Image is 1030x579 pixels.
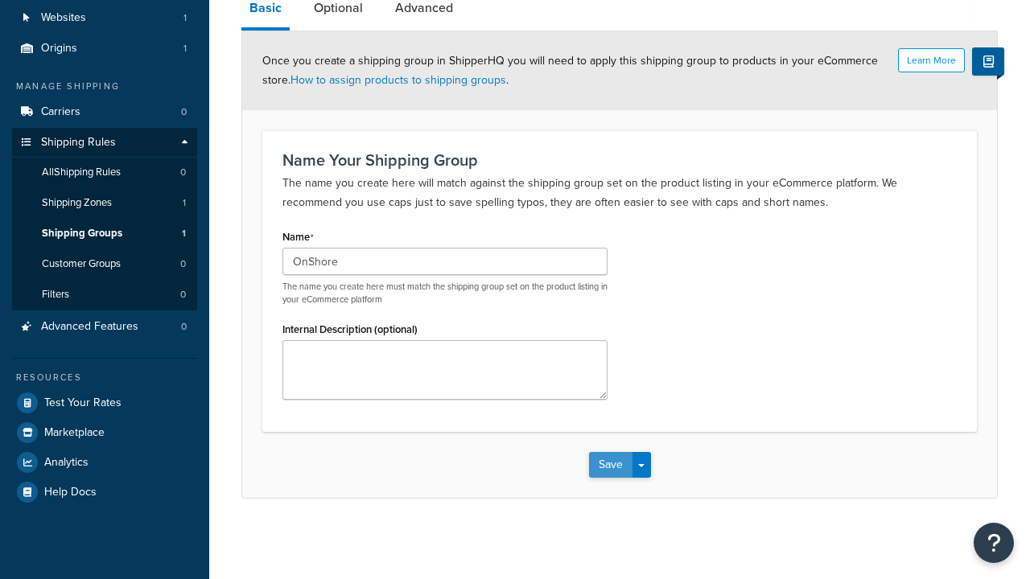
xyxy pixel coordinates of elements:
span: Carriers [41,105,80,119]
span: Filters [42,288,69,302]
a: Customer Groups0 [12,249,197,279]
span: Shipping Rules [41,136,116,150]
a: Marketplace [12,418,197,447]
span: Websites [41,11,86,25]
span: Analytics [44,456,89,470]
li: Filters [12,280,197,310]
h3: Name Your Shipping Group [282,151,957,169]
span: All Shipping Rules [42,166,121,179]
a: Shipping Zones1 [12,188,197,218]
span: 0 [180,166,186,179]
span: 0 [180,288,186,302]
button: Learn More [898,48,965,72]
li: Shipping Groups [12,219,197,248]
span: Help Docs [44,486,97,499]
span: Once you create a shipping group in ShipperHQ you will need to apply this shipping group to produ... [262,52,878,88]
p: The name you create here must match the shipping group set on the product listing in your eCommer... [282,281,608,306]
a: How to assign products to shipping groups [290,72,506,88]
div: Resources [12,371,197,384]
label: Name [282,231,314,244]
span: 1 [183,196,186,210]
a: Websites1 [12,3,197,33]
span: 0 [181,320,187,334]
div: Manage Shipping [12,80,197,93]
label: Internal Description (optional) [282,323,418,335]
p: The name you create here will match against the shipping group set on the product listing in your... [282,174,957,212]
span: 1 [182,227,186,240]
li: Customer Groups [12,249,197,279]
a: Advanced Features0 [12,312,197,342]
li: Origins [12,34,197,64]
span: 0 [181,105,187,119]
a: Test Your Rates [12,388,197,417]
a: Origins1 [12,34,197,64]
a: Analytics [12,448,197,477]
li: Advanced Features [12,312,197,342]
a: Shipping Groups1 [12,219,197,248]
span: 1 [183,42,187,55]
span: Shipping Groups [42,227,122,240]
a: Carriers0 [12,97,197,127]
a: Filters0 [12,280,197,310]
span: Test Your Rates [44,396,122,410]
span: Shipping Zones [42,196,112,210]
button: Show Help Docs [972,47,1004,76]
span: Advanced Features [41,320,138,334]
span: Customer Groups [42,257,121,271]
a: Help Docs [12,478,197,507]
li: Shipping Zones [12,188,197,218]
span: 1 [183,11,187,25]
a: AllShipping Rules0 [12,158,197,187]
button: Open Resource Center [974,523,1014,563]
li: Carriers [12,97,197,127]
button: Save [589,452,632,478]
span: 0 [180,257,186,271]
a: Shipping Rules [12,128,197,158]
li: Websites [12,3,197,33]
li: Shipping Rules [12,128,197,311]
span: Marketplace [44,426,105,440]
span: Origins [41,42,77,55]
